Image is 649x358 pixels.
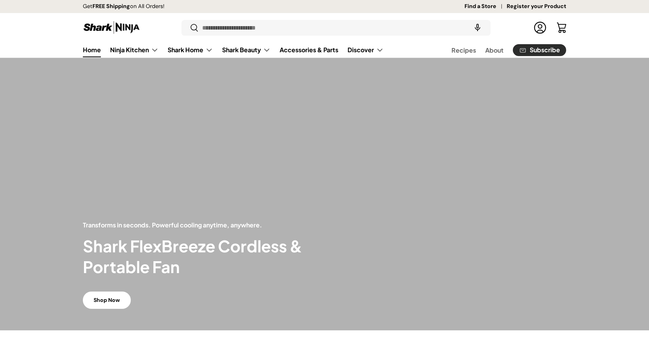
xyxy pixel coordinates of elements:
[530,47,560,53] span: Subscribe
[507,2,566,11] a: Register your Product
[110,42,158,58] a: Ninja Kitchen
[343,42,388,58] summary: Discover
[168,42,213,58] a: Shark Home
[513,44,566,56] a: Subscribe
[163,42,217,58] summary: Shark Home
[105,42,163,58] summary: Ninja Kitchen
[92,3,130,10] strong: FREE Shipping
[83,20,140,35] img: Shark Ninja Philippines
[348,42,384,58] a: Discover
[465,2,507,11] a: Find a Store
[222,42,270,58] a: Shark Beauty
[83,292,131,309] a: Shop Now
[280,42,338,57] a: Accessories & Parts
[465,19,490,36] speech-search-button: Search by voice
[83,236,324,277] h2: Shark FlexBreeze Cordless & Portable Fan
[485,43,504,58] a: About
[83,42,384,58] nav: Primary
[83,2,165,11] p: Get on All Orders!
[217,42,275,58] summary: Shark Beauty
[433,42,566,58] nav: Secondary
[451,43,476,58] a: Recipes
[83,220,324,230] p: Transforms in seconds. Powerful cooling anytime, anywhere.
[83,42,101,57] a: Home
